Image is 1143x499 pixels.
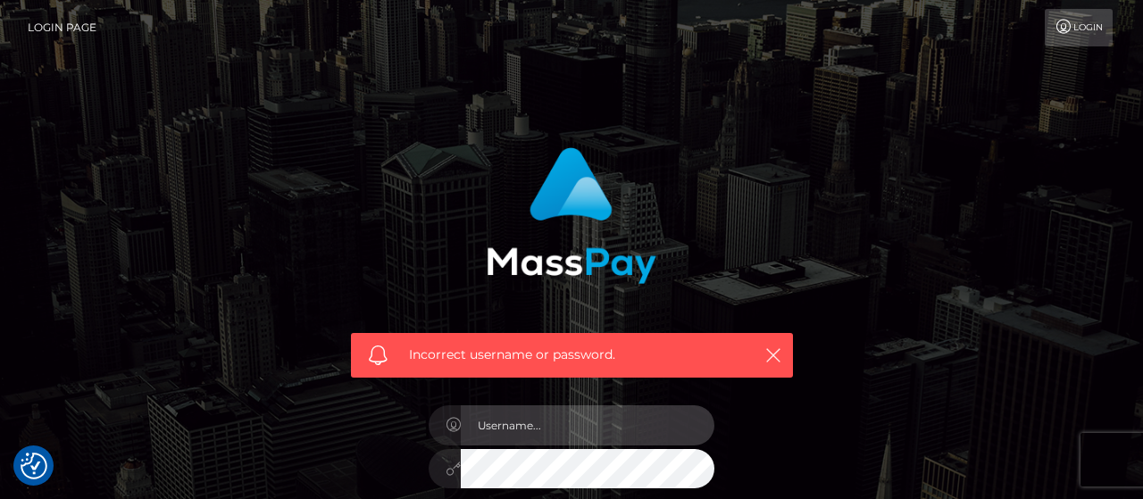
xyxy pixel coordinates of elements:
[21,453,47,479] button: Consent Preferences
[461,405,714,445] input: Username...
[1045,9,1113,46] a: Login
[21,453,47,479] img: Revisit consent button
[409,345,735,364] span: Incorrect username or password.
[28,9,96,46] a: Login Page
[487,147,656,284] img: MassPay Login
